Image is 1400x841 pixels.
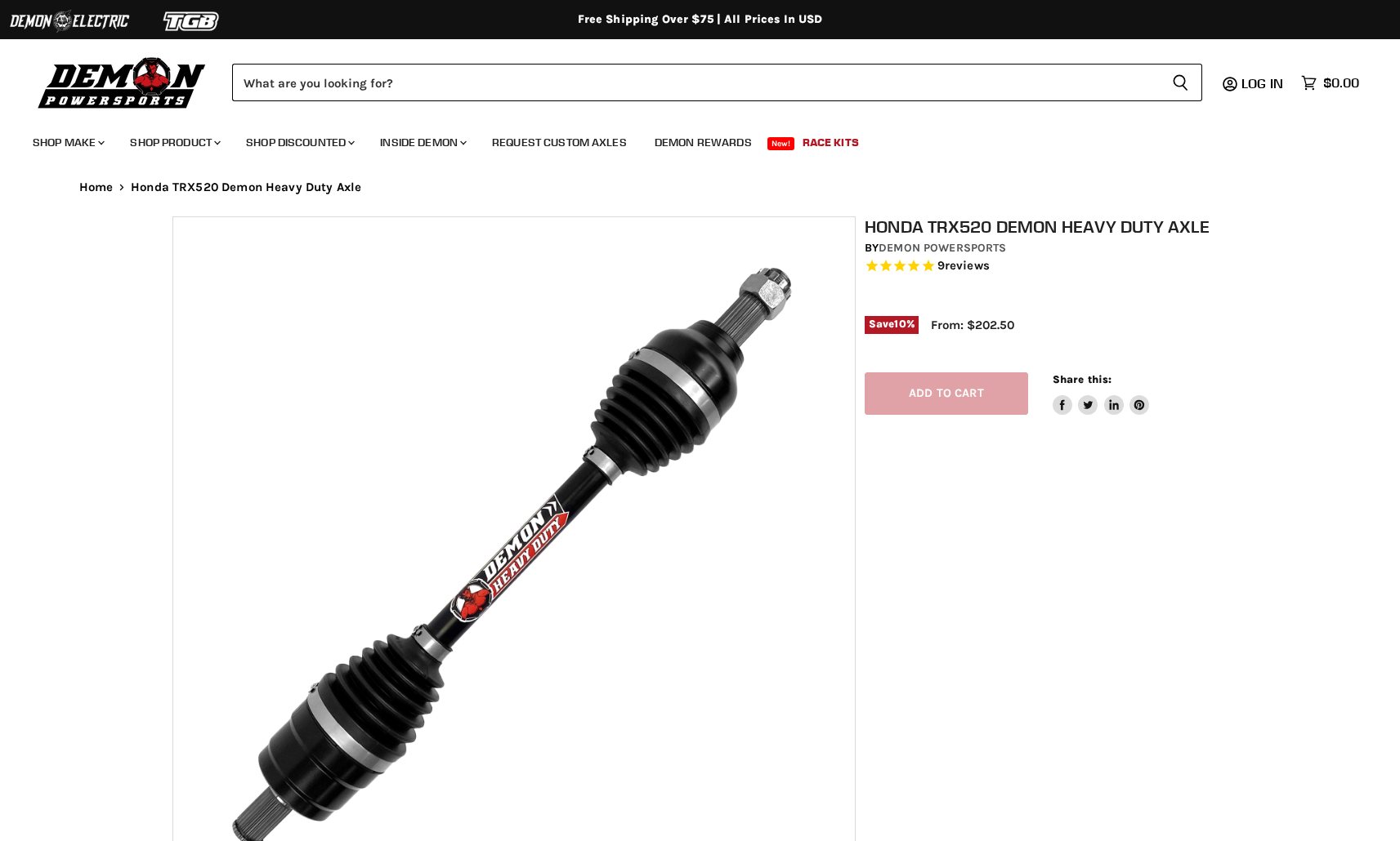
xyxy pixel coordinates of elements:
input: Search [232,64,1159,101]
a: Demon Powersports [879,241,1006,255]
aside: Share this: [1053,372,1150,416]
a: Inside Demon [368,126,476,159]
a: Shop Discounted [234,126,365,159]
span: Honda TRX520 Demon Heavy Duty Axle [131,180,361,194]
a: Shop Product [118,126,230,159]
span: Share this: [1053,373,1112,385]
img: Demon Powersports [33,53,212,111]
span: $0.00 [1323,75,1359,91]
div: by [865,239,1237,257]
a: Log in [1234,76,1293,91]
a: Home [79,180,114,194]
a: $0.00 [1293,71,1367,95]
span: reviews [945,258,990,273]
img: TGB Logo 2 [131,6,253,37]
nav: Breadcrumbs [47,180,1354,194]
a: Shop Make [20,126,114,159]
a: Race Kits [790,126,871,159]
img: Demon Electric Logo 2 [8,6,131,37]
span: 9 reviews [937,258,990,273]
span: Save % [865,316,919,334]
span: Log in [1241,75,1283,91]
span: Rated 4.8 out of 5 stars 9 reviews [865,258,1237,275]
span: From: $202.50 [931,318,1014,332]
h1: Honda TRX520 Demon Heavy Duty Axle [865,216,1237,237]
div: Free Shipping Over $75 | All Prices In USD [47,12,1354,27]
a: Demon Rewards [642,126,764,159]
form: Product [232,64,1202,101]
ul: Main menu [20,119,1355,159]
a: Request Custom Axles [480,126,639,159]
button: Search [1159,64,1202,101]
span: New! [767,137,795,150]
span: 10 [894,318,906,330]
